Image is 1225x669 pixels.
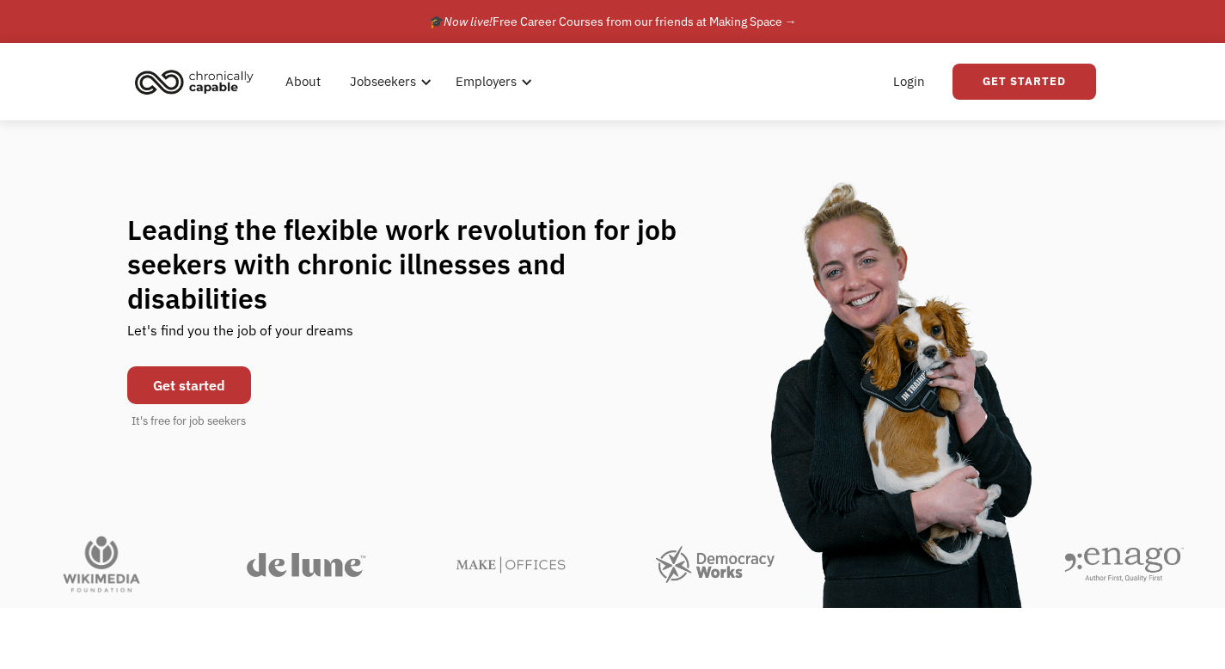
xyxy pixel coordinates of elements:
[952,64,1096,100] a: Get Started
[444,14,493,29] em: Now live!
[350,71,416,92] div: Jobseekers
[445,54,537,109] div: Employers
[127,316,353,358] div: Let's find you the job of your dreams
[130,63,266,101] a: home
[130,63,259,101] img: Chronically Capable logo
[883,54,935,109] a: Login
[456,71,517,92] div: Employers
[429,11,797,32] div: 🎓 Free Career Courses from our friends at Making Space →
[275,54,331,109] a: About
[132,413,246,430] div: It's free for job seekers
[340,54,437,109] div: Jobseekers
[127,212,710,316] h1: Leading the flexible work revolution for job seekers with chronic illnesses and disabilities
[127,366,251,404] a: Get started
